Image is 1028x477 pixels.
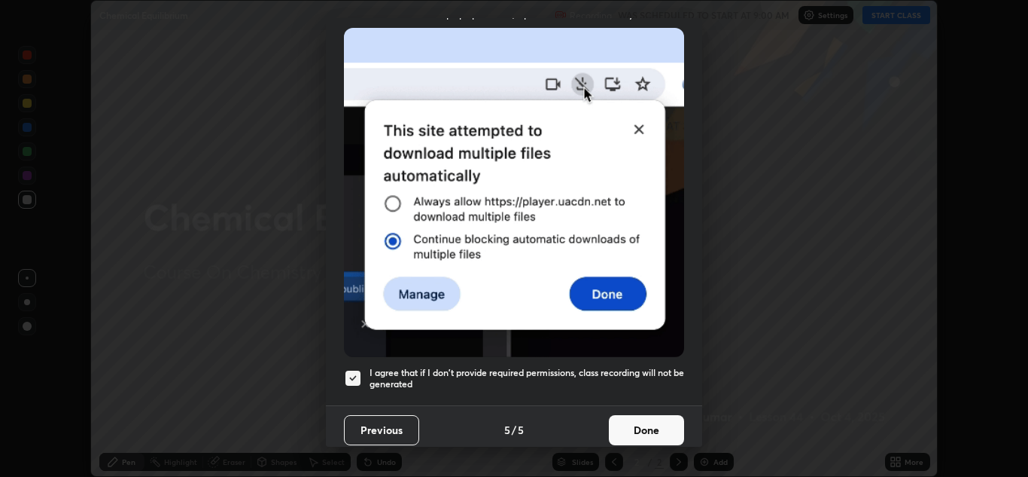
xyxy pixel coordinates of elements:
[370,367,684,390] h5: I agree that if I don't provide required permissions, class recording will not be generated
[609,415,684,445] button: Done
[512,422,516,438] h4: /
[504,422,510,438] h4: 5
[344,415,419,445] button: Previous
[344,28,684,357] img: downloads-permission-blocked.gif
[518,422,524,438] h4: 5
